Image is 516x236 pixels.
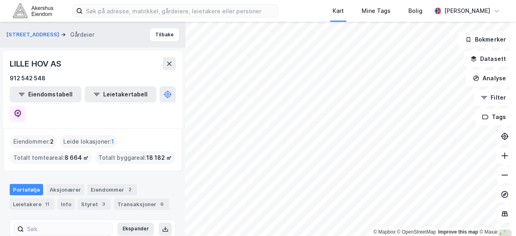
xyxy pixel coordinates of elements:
[85,86,156,102] button: Leietakertabell
[117,223,154,236] button: Ekspander
[46,184,84,195] div: Aksjonærer
[95,151,175,164] div: Totalt byggareal :
[464,51,513,67] button: Datasett
[87,184,137,195] div: Eiendommer
[100,200,108,208] div: 3
[444,6,490,16] div: [PERSON_NAME]
[64,153,89,163] span: 8 664 ㎡
[10,135,57,148] div: Eiendommer :
[78,198,111,210] div: Styret
[333,6,344,16] div: Kart
[83,5,277,17] input: Søk på adresse, matrikkel, gårdeiere, leietakere eller personer
[111,137,114,146] span: 1
[10,151,92,164] div: Totalt tomteareal :
[114,198,169,210] div: Transaksjoner
[438,229,478,235] a: Improve this map
[13,4,53,18] img: akershus-eiendom-logo.9091f326c980b4bce74ccdd9f866810c.svg
[476,197,516,236] iframe: Chat Widget
[10,57,63,70] div: LILLE HOV AS
[10,184,43,195] div: Portefølje
[466,70,513,86] button: Analyse
[458,31,513,48] button: Bokmerker
[50,137,54,146] span: 2
[408,6,422,16] div: Bolig
[70,30,94,40] div: Gårdeier
[126,186,134,194] div: 2
[43,200,51,208] div: 11
[397,229,436,235] a: OpenStreetMap
[474,90,513,106] button: Filter
[362,6,391,16] div: Mine Tags
[60,135,117,148] div: Leide lokasjoner :
[475,109,513,125] button: Tags
[150,28,179,41] button: Tilbake
[373,229,395,235] a: Mapbox
[10,198,54,210] div: Leietakere
[476,197,516,236] div: Kontrollprogram for chat
[146,153,172,163] span: 18 182 ㎡
[10,73,46,83] div: 912 542 548
[10,86,81,102] button: Eiendomstabell
[6,31,61,39] button: [STREET_ADDRESS]
[24,223,112,235] input: Søk
[58,198,75,210] div: Info
[158,200,166,208] div: 6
